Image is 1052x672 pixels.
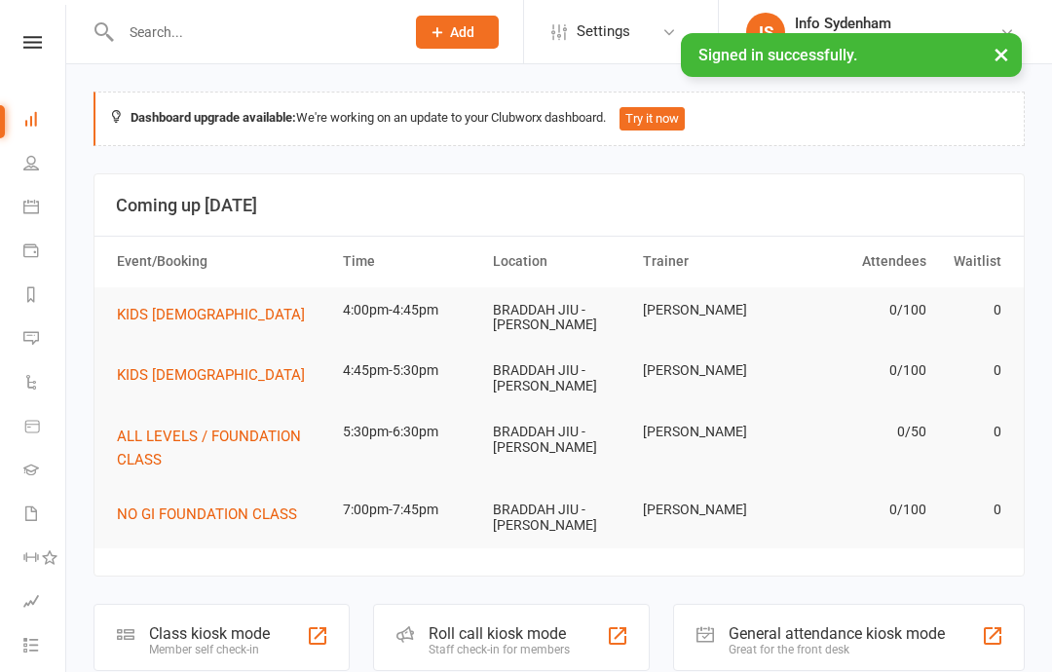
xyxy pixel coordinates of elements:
a: Payments [23,231,67,275]
button: Add [416,16,499,49]
td: [PERSON_NAME] [634,287,784,333]
div: Staff check-in for members [429,643,570,656]
td: [PERSON_NAME] [634,487,784,533]
span: Signed in successfully. [698,46,857,64]
span: NO GI FOUNDATION CLASS [117,505,297,523]
a: Calendar [23,187,67,231]
input: Search... [115,19,391,46]
button: × [984,33,1019,75]
th: Attendees [784,237,934,286]
a: Reports [23,275,67,318]
button: ALL LEVELS / FOUNDATION CLASS [117,425,325,471]
span: Settings [577,10,630,54]
div: Class kiosk mode [149,624,270,643]
td: [PERSON_NAME] [634,409,784,455]
span: ALL LEVELS / FOUNDATION CLASS [117,428,301,468]
th: Waitlist [935,237,1010,286]
button: KIDS [DEMOGRAPHIC_DATA] [117,363,319,387]
th: Location [484,237,634,286]
td: 0 [935,348,1010,393]
button: NO GI FOUNDATION CLASS [117,503,311,526]
span: Add [450,24,474,40]
a: Product Sales [23,406,67,450]
span: KIDS [DEMOGRAPHIC_DATA] [117,306,305,323]
div: Great for the front desk [729,643,945,656]
th: Time [334,237,484,286]
div: Info Sydenham [795,15,999,32]
td: [PERSON_NAME] [634,348,784,393]
button: Try it now [620,107,685,131]
td: BRADDAH JIU - [PERSON_NAME] [484,409,634,470]
td: 0/100 [784,487,934,533]
td: 4:45pm-5:30pm [334,348,484,393]
div: [PERSON_NAME] Jitsu Sydenham [795,32,999,50]
button: KIDS [DEMOGRAPHIC_DATA] [117,303,319,326]
div: IS [746,13,785,52]
span: KIDS [DEMOGRAPHIC_DATA] [117,366,305,384]
td: 0 [935,287,1010,333]
a: People [23,143,67,187]
td: 7:00pm-7:45pm [334,487,484,533]
td: 0 [935,409,1010,455]
div: General attendance kiosk mode [729,624,945,643]
div: We're working on an update to your Clubworx dashboard. [94,92,1025,146]
div: Roll call kiosk mode [429,624,570,643]
th: Trainer [634,237,784,286]
td: 5:30pm-6:30pm [334,409,484,455]
a: Assessments [23,581,67,625]
a: Dashboard [23,99,67,143]
td: BRADDAH JIU - [PERSON_NAME] [484,487,634,548]
td: 0/100 [784,287,934,333]
td: 4:00pm-4:45pm [334,287,484,333]
th: Event/Booking [108,237,334,286]
td: BRADDAH JIU - [PERSON_NAME] [484,348,634,409]
td: 0/50 [784,409,934,455]
td: 0/100 [784,348,934,393]
div: Member self check-in [149,643,270,656]
h3: Coming up [DATE] [116,196,1002,215]
td: 0 [935,487,1010,533]
strong: Dashboard upgrade available: [131,110,296,125]
td: BRADDAH JIU - [PERSON_NAME] [484,287,634,349]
